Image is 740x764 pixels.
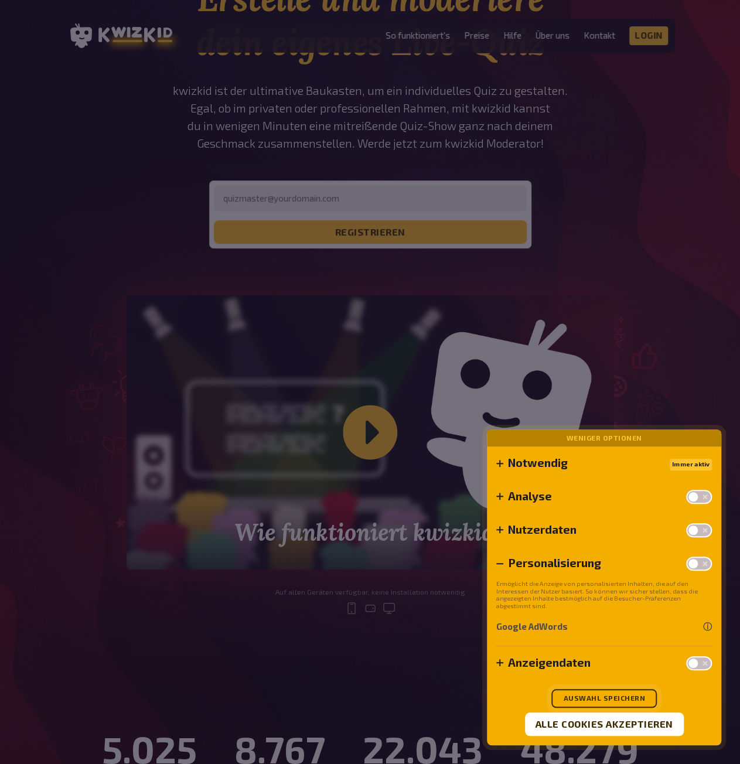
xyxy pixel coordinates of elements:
button: Auswahl speichern [551,689,657,708]
summary: Analyse [496,489,712,504]
button: Weniger Optionen [567,434,642,442]
summary: Anzeigendaten [496,656,712,670]
summary: NotwendigImmer aktiv [496,456,712,470]
button: Alle Cookies akzeptieren [525,712,684,736]
a: ⓘ [703,622,712,632]
summary: Nutzerdaten [496,523,712,537]
summary: Personalisierung [496,556,712,571]
h4: Google AdWords [496,622,712,632]
small: Ermöglicht die Anzeige von personalisierten Inhalten, die auf den Interessen der Nutzer basiert. ... [496,580,712,609]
